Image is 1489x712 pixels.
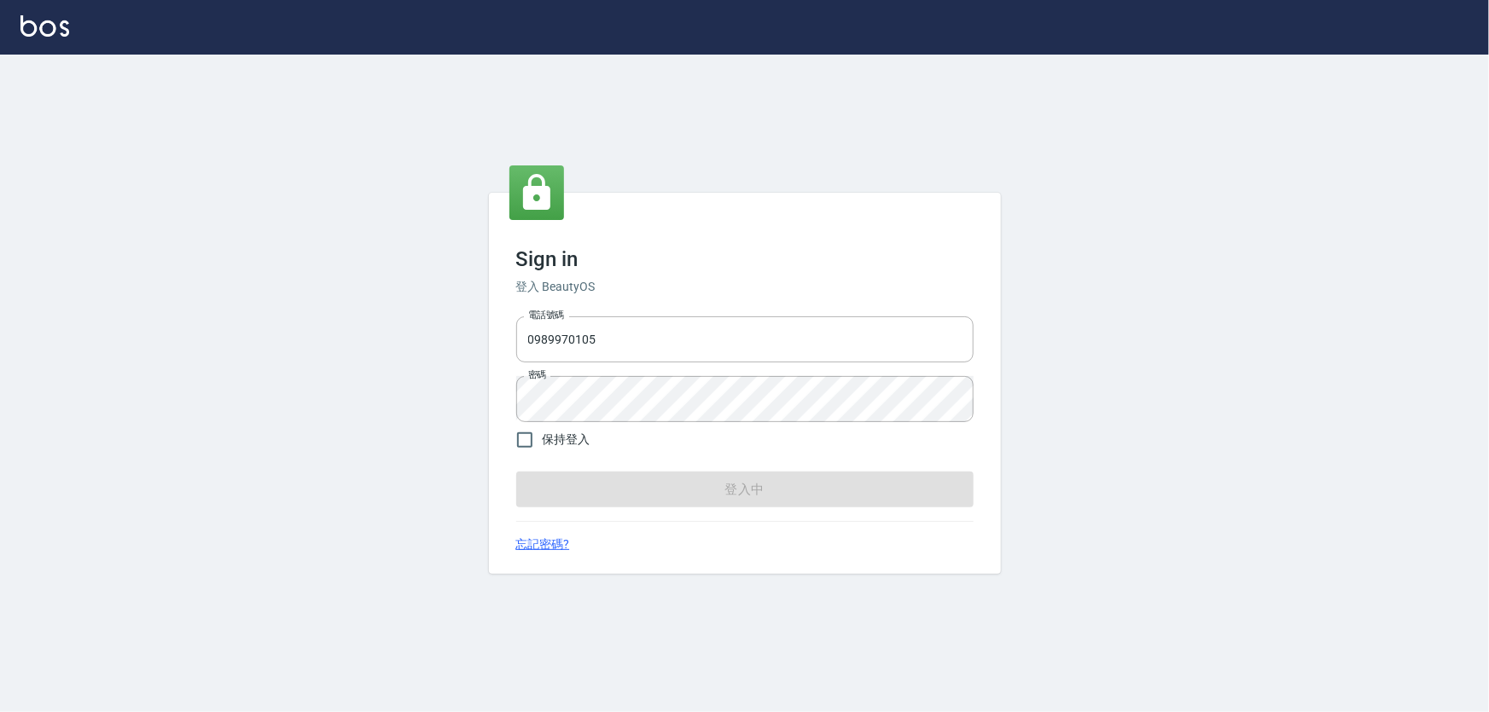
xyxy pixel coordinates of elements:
[516,535,570,553] a: 忘記密碼?
[528,309,564,321] label: 電話號碼
[528,368,546,381] label: 密碼
[543,431,590,449] span: 保持登入
[516,278,974,296] h6: 登入 BeautyOS
[20,15,69,37] img: Logo
[516,247,974,271] h3: Sign in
